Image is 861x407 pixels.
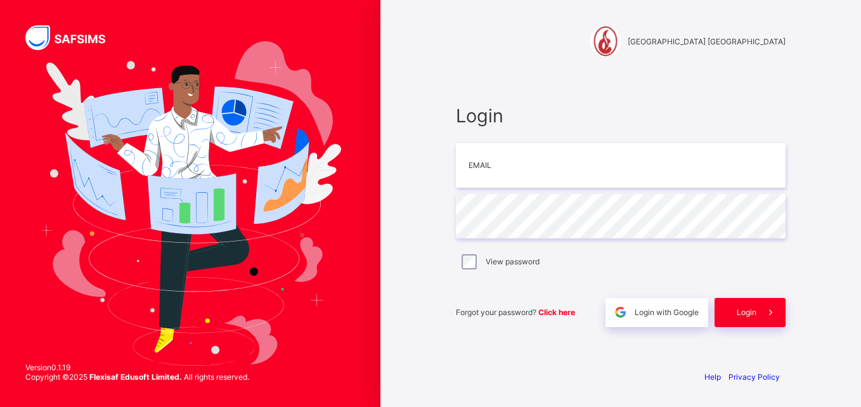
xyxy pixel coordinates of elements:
[39,41,341,366] img: Hero Image
[635,307,699,317] span: Login with Google
[538,307,575,317] a: Click here
[456,105,786,127] span: Login
[628,37,786,46] span: [GEOGRAPHIC_DATA] [GEOGRAPHIC_DATA]
[25,363,249,372] span: Version 0.1.19
[728,372,780,382] a: Privacy Policy
[737,307,756,317] span: Login
[25,372,249,382] span: Copyright © 2025 All rights reserved.
[89,372,182,382] strong: Flexisaf Edusoft Limited.
[613,305,628,320] img: google.396cfc9801f0270233282035f929180a.svg
[25,25,120,50] img: SAFSIMS Logo
[704,372,721,382] a: Help
[456,307,575,317] span: Forgot your password?
[486,257,540,266] label: View password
